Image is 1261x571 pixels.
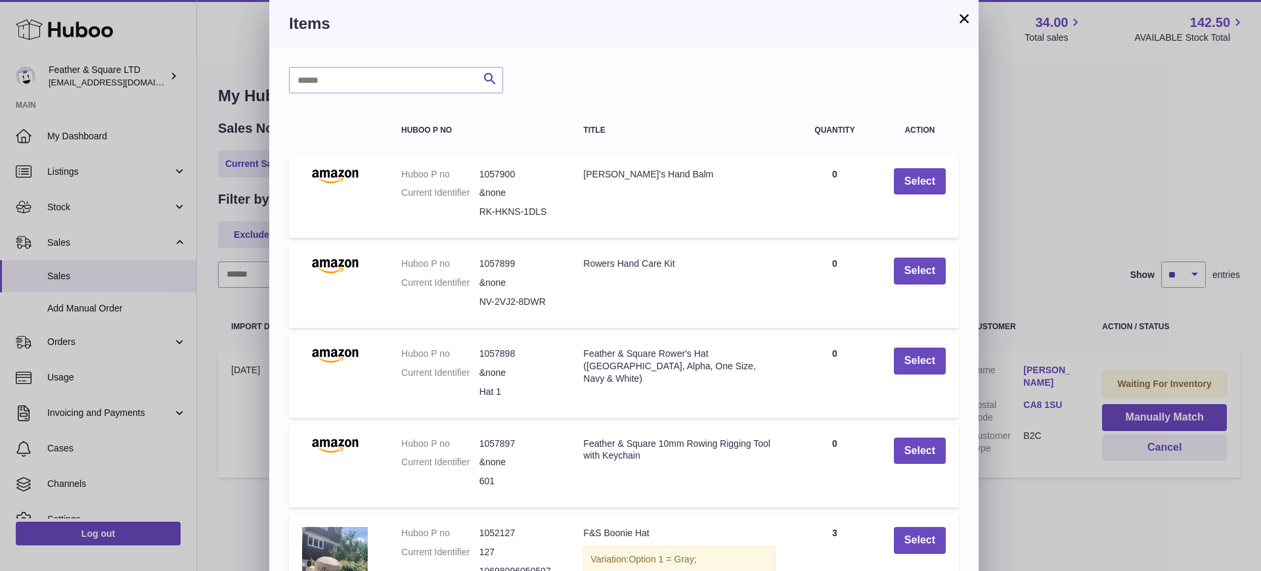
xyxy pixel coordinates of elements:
dd: &none [479,277,558,289]
img: Rower's Hand Balm [302,168,368,184]
div: [PERSON_NAME]'s Hand Balm [583,168,776,181]
dt: Current Identifier [401,277,479,289]
button: Select [894,258,946,285]
dt: Huboo P no [401,348,479,360]
td: 0 [789,334,881,418]
th: Action [881,113,959,148]
th: Title [570,113,789,148]
div: Rowers Hand Care Kit [583,258,776,270]
h3: Items [289,13,959,34]
dd: 1057897 [479,438,558,450]
dd: 1057898 [479,348,558,360]
img: Rowers Hand Care Kit [302,258,368,273]
dd: &none [479,456,558,468]
td: 0 [789,424,881,508]
dt: Huboo P no [401,258,479,270]
button: Select [894,348,946,375]
img: Feather & Square Rower's Hat (UK, Alpha, One Size, Navy & White) [302,348,368,363]
th: Huboo P no [388,113,570,148]
dd: &none [479,187,558,199]
span: Option 1 = Gray; [629,554,696,564]
dd: 1057899 [479,258,558,270]
td: 0 [789,244,881,328]
dd: Hat 1 [479,386,558,398]
td: 0 [789,155,881,239]
button: × [956,11,972,26]
img: Feather & Square 10mm Rowing Rigging Tool with Keychain [302,438,368,453]
dt: Current Identifier [401,187,479,199]
dt: Current Identifier [401,456,479,468]
dt: Huboo P no [401,168,479,181]
th: Quantity [789,113,881,148]
dt: Huboo P no [401,438,479,450]
div: Feather & Square 10mm Rowing Rigging Tool with Keychain [583,438,776,463]
button: Select [894,168,946,195]
dt: Current Identifier [401,367,479,379]
div: Feather & Square Rower's Hat ([GEOGRAPHIC_DATA], Alpha, One Size, Navy & White) [583,348,776,385]
dd: &none [479,367,558,379]
button: Select [894,527,946,554]
dd: 127 [479,546,558,559]
dd: NV-2VJ2-8DWR [479,296,558,308]
button: Select [894,438,946,465]
dt: Huboo P no [401,527,479,539]
dd: 1052127 [479,527,558,539]
dd: RK-HKNS-1DLS [479,206,558,218]
div: F&S Boonie Hat [583,527,776,539]
dd: 1057900 [479,168,558,181]
dt: Current Identifier [401,546,479,559]
dd: 601 [479,475,558,488]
